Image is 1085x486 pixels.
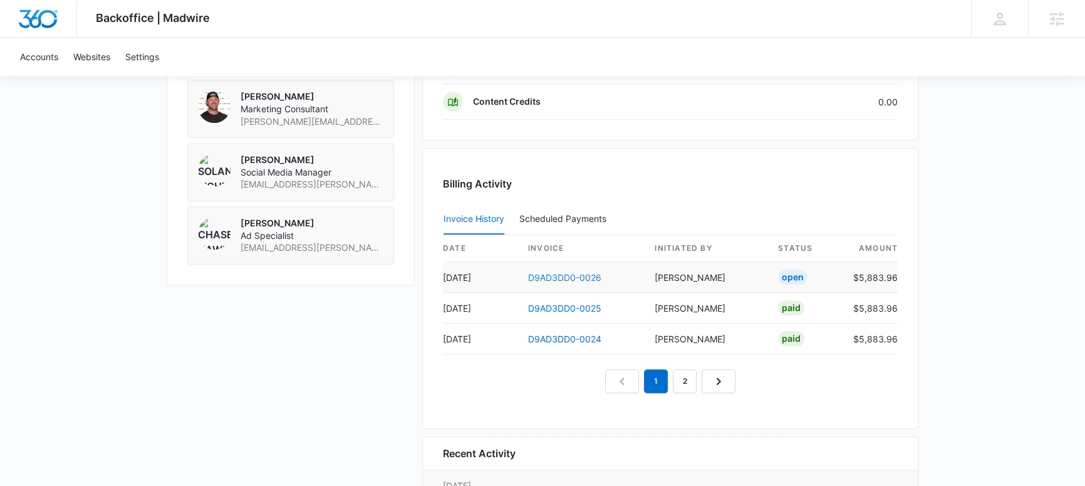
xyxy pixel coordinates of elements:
[66,38,118,76] a: Websites
[443,324,518,354] td: [DATE]
[843,235,898,262] th: amount
[241,241,383,254] span: [EMAIL_ADDRESS][PERSON_NAME][DOMAIN_NAME]
[519,214,611,223] div: Scheduled Payments
[198,217,231,250] img: Chase Hawkinson
[605,369,735,393] nav: Pagination
[843,293,898,324] td: $5,883.96
[13,38,66,76] a: Accounts
[768,235,843,262] th: status
[241,115,383,128] span: [PERSON_NAME][EMAIL_ADDRESS][PERSON_NAME][DOMAIN_NAME]
[241,166,383,179] span: Social Media Manager
[443,176,898,191] h3: Billing Activity
[528,272,601,283] a: D9AD3DD0-0026
[96,11,210,24] span: Backoffice | Madwire
[444,204,504,235] button: Invoice History
[241,217,383,230] p: [PERSON_NAME]
[645,293,768,324] td: [PERSON_NAME]
[778,331,804,346] div: Paid
[443,262,518,293] td: [DATE]
[673,369,697,393] a: Page 2
[645,235,768,262] th: Initiated By
[241,90,383,103] p: [PERSON_NAME]
[198,90,231,123] img: Kyle Lewis
[443,235,518,262] th: date
[528,334,601,344] a: D9AD3DD0-0024
[473,95,541,108] p: Content Credits
[518,235,645,262] th: invoice
[702,369,735,393] a: Next Page
[645,262,768,293] td: [PERSON_NAME]
[645,324,768,354] td: [PERSON_NAME]
[118,38,167,76] a: Settings
[241,103,383,115] span: Marketing Consultant
[443,293,518,324] td: [DATE]
[241,154,383,166] p: [PERSON_NAME]
[843,324,898,354] td: $5,883.96
[241,178,383,191] span: [EMAIL_ADDRESS][PERSON_NAME][DOMAIN_NAME]
[528,303,601,314] a: D9AD3DD0-0025
[198,154,231,186] img: Solange Richter
[843,262,898,293] td: $5,883.96
[765,84,898,120] td: 0.00
[241,230,383,242] span: Ad Specialist
[778,270,807,285] div: Open
[644,369,668,393] em: 1
[443,446,516,461] h6: Recent Activity
[778,300,804,315] div: Paid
